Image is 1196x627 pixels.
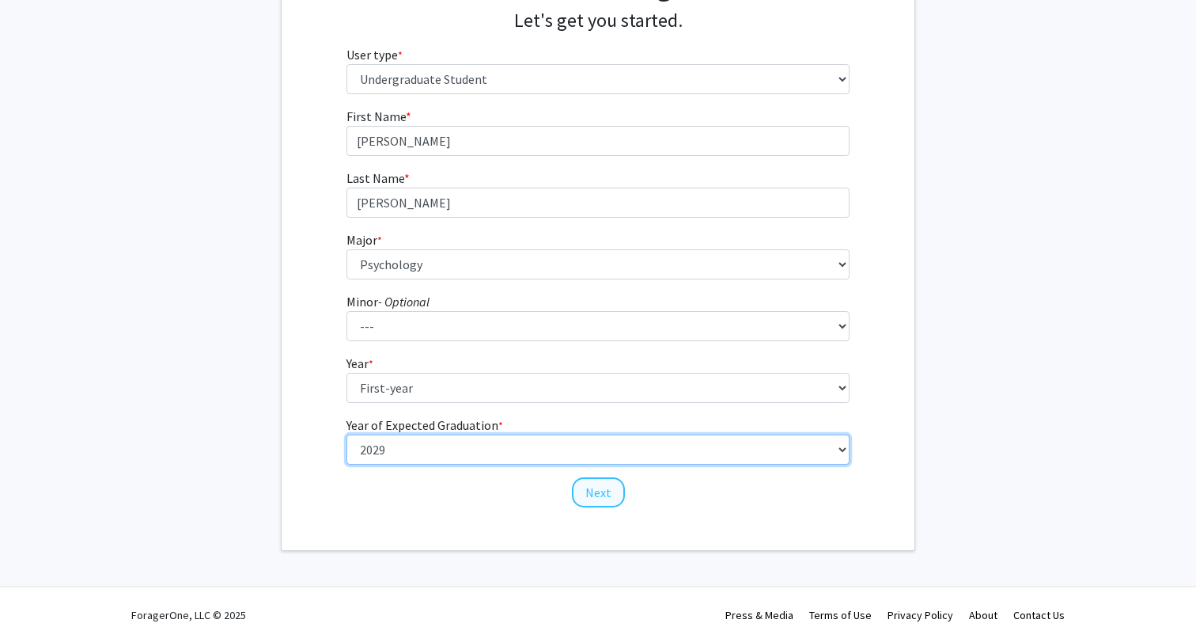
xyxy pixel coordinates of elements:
a: Contact Us [1013,608,1065,622]
span: First Name [346,108,406,124]
label: Year of Expected Graduation [346,416,503,435]
h4: Let's get you started. [346,9,850,32]
label: Minor [346,292,430,311]
a: Terms of Use [809,608,872,622]
span: Last Name [346,170,404,186]
a: About [969,608,997,622]
a: Privacy Policy [888,608,953,622]
a: Press & Media [725,608,793,622]
button: Next [572,477,625,507]
iframe: Chat [12,556,67,615]
label: Year [346,354,373,373]
label: User type [346,45,403,64]
label: Major [346,230,382,249]
i: - Optional [378,294,430,310]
